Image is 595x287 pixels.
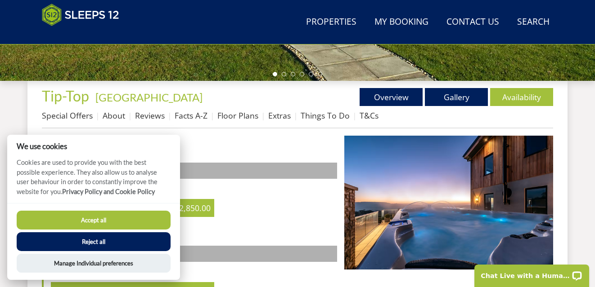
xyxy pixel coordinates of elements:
[42,110,93,121] a: Special Offers
[103,110,125,121] a: About
[514,12,553,32] a: Search
[42,246,337,262] h2: WEEKEND from - [DATE]
[42,4,119,26] img: Sleeps 12
[17,232,171,251] button: Reject all
[37,31,132,39] iframe: Customer reviews powered by Trustpilot
[135,110,165,121] a: Reviews
[62,188,155,195] a: Privacy Policy and Cookie Policy
[42,87,92,105] a: Tip-Top
[371,12,432,32] a: My Booking
[51,184,337,194] h3: Arrive: [DATE] - Depart: [DATE]
[42,87,89,105] span: Tip-Top
[302,12,360,32] a: Properties
[92,91,203,104] span: -
[42,163,337,179] h2: WEEK from - [DATE]
[95,91,203,104] a: [GEOGRAPHIC_DATA]
[344,136,553,269] img: An image of 'Tip-Top'
[301,110,350,121] a: Things To Do
[443,12,503,32] a: Contact Us
[360,88,423,106] a: Overview
[7,142,180,150] h2: We use cookies
[7,158,180,203] p: Cookies are used to provide you with the best possible experience. They also allow us to analyse ...
[217,110,258,121] a: Floor Plans
[469,259,595,287] iframe: LiveChat chat widget
[17,254,171,273] button: Manage Individual preferences
[42,136,337,148] h2: Special Offers at Tip-Top
[17,211,171,230] button: Accept all
[425,88,488,106] a: Gallery
[51,267,337,278] h3: Arrive: [DATE] - Depart: [DATE]
[360,110,379,121] a: T&Cs
[268,110,291,121] a: Extras
[175,110,207,121] a: Facts A-Z
[490,88,553,106] a: Availability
